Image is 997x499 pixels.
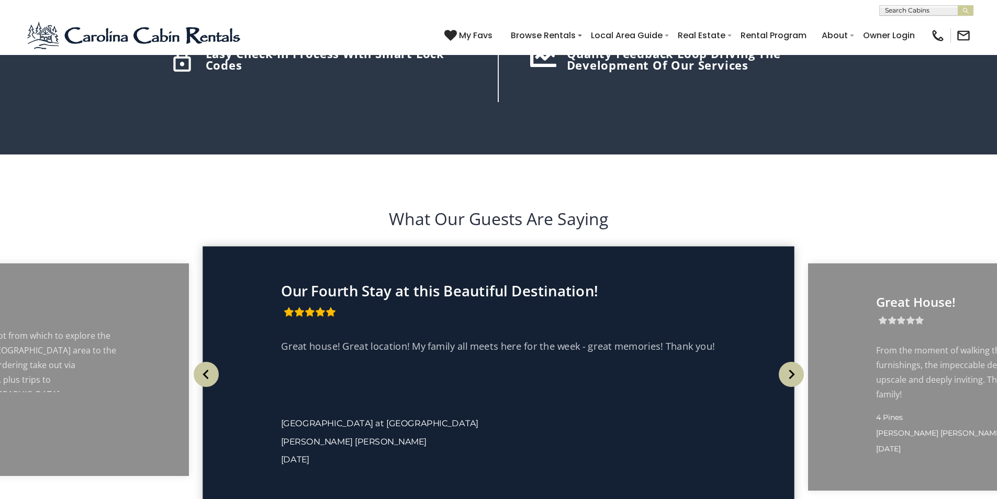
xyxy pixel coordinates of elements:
h5: Quality feedback loop driving the development of our services [567,48,828,71]
img: phone-regular-black.png [931,28,945,43]
a: Rental Program [735,26,812,45]
span: [DATE] [876,444,901,453]
span: [PERSON_NAME] [355,436,427,447]
a: Local Area Guide [586,26,668,45]
span: My Favs [459,29,492,42]
span: [PERSON_NAME] [281,436,353,447]
img: mail-regular-black.png [956,28,971,43]
a: Real Estate [673,26,731,45]
p: Great house! Great location! My family all meets here for the week - great memories! Thank you! [281,338,716,354]
img: arrow [194,362,219,387]
button: Previous [189,351,223,398]
span: [PERSON_NAME] [876,428,938,438]
h2: What Our Guests Are Saying [26,207,971,231]
h5: Easy check-in process with Smart Lock codes [206,48,472,71]
img: Blue-2.png [26,20,243,51]
span: 4 Pines [876,413,903,422]
span: [DATE] [281,454,309,465]
p: Our Fourth Stay at this Beautiful Destination! [281,282,716,299]
img: arrow [779,362,804,387]
button: Next [774,351,808,398]
a: My Favs [444,29,495,42]
a: About [816,26,853,45]
a: Browse Rentals [506,26,581,45]
a: [GEOGRAPHIC_DATA] at [GEOGRAPHIC_DATA] [281,418,478,429]
a: Owner Login [858,26,920,45]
